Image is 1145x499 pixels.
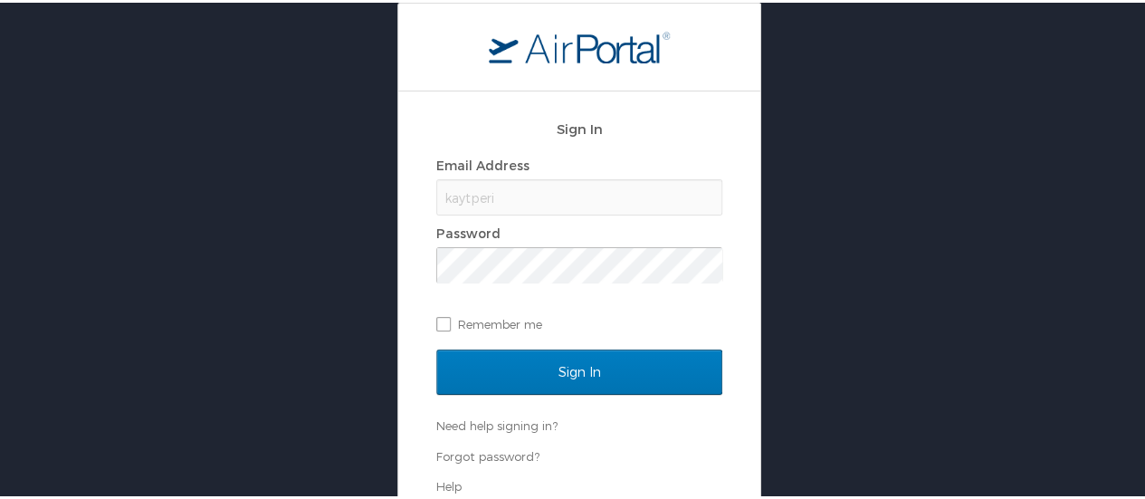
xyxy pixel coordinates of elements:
[436,155,530,170] label: Email Address
[489,28,670,61] img: logo
[436,476,462,491] a: Help
[436,116,722,137] h2: Sign In
[436,446,539,461] a: Forgot password?
[436,347,722,392] input: Sign In
[436,416,558,430] a: Need help signing in?
[436,223,501,238] label: Password
[436,308,722,335] label: Remember me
